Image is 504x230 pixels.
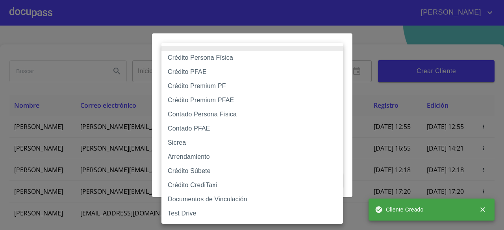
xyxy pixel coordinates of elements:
[161,121,343,136] li: Contado PFAE
[161,51,343,65] li: Crédito Persona Física
[161,192,343,206] li: Documentos de Vinculación
[161,79,343,93] li: Crédito Premium PF
[161,65,343,79] li: Crédito PFAE
[375,206,424,213] span: Cliente Creado
[161,107,343,121] li: Contado Persona Física
[161,93,343,107] li: Crédito Premium PFAE
[161,46,343,51] li: None
[161,164,343,178] li: Crédito Súbete
[161,150,343,164] li: Arrendamiento
[161,206,343,221] li: Test Drive
[161,136,343,150] li: Sicrea
[474,201,491,218] button: close
[161,178,343,192] li: Crédito CrediTaxi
